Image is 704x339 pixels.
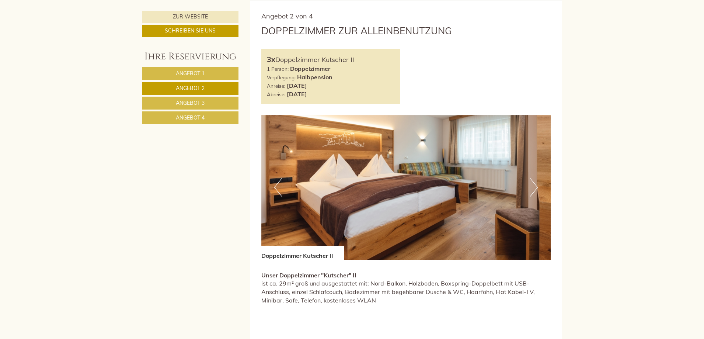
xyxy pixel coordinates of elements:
div: Doppelzimmer Kutscher II [267,54,395,65]
a: Zur Website [142,11,238,23]
button: Previous [274,178,282,197]
div: Ihre Reservierung [142,50,238,63]
strong: Unser Doppelzimmer "Kutscher" II [261,271,356,279]
div: Doppelzimmer zur Alleinbenutzung [261,24,452,38]
b: Doppelzimmer [290,65,330,72]
button: Next [530,178,538,197]
span: Angebot 1 [176,70,205,77]
span: Angebot 2 von 4 [261,12,313,20]
small: Anreise: [267,83,285,89]
b: [DATE] [287,90,307,98]
span: Angebot 4 [176,114,205,121]
b: 3x [267,55,275,64]
a: Schreiben Sie uns [142,25,238,37]
b: [DATE] [287,82,307,89]
div: Doppelzimmer Kutscher II [261,246,344,260]
small: Abreise: [267,91,285,97]
small: Verpflegung: [267,74,296,80]
span: Angebot 3 [176,100,205,106]
span: Angebot 2 [176,85,205,91]
img: image [261,115,551,260]
small: 1 Person: [267,66,289,72]
b: Halbpension [297,73,332,81]
p: ist ca. 29m² groß und ausgestattet mit: Nord-Balkon, Holzboden, Boxspring-Doppelbett mit USB-Ansc... [261,271,551,305]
